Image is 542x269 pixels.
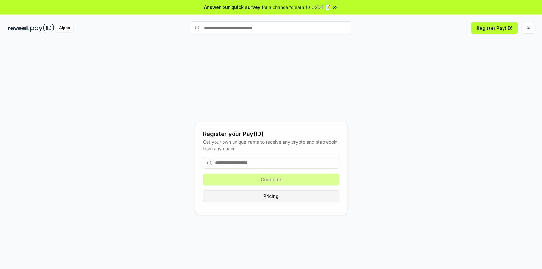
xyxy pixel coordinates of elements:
[204,4,260,11] span: Answer our quick survey
[203,139,339,152] div: Get your own unique name to receive any crypto and stablecoin, from any chain
[203,190,339,202] button: Pricing
[262,4,330,11] span: for a chance to earn 10 USDT 📝
[30,24,54,32] img: pay_id
[471,22,518,34] button: Register Pay(ID)
[55,24,73,32] div: Alpha
[8,24,29,32] img: reveel_dark
[203,130,339,139] div: Register your Pay(ID)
